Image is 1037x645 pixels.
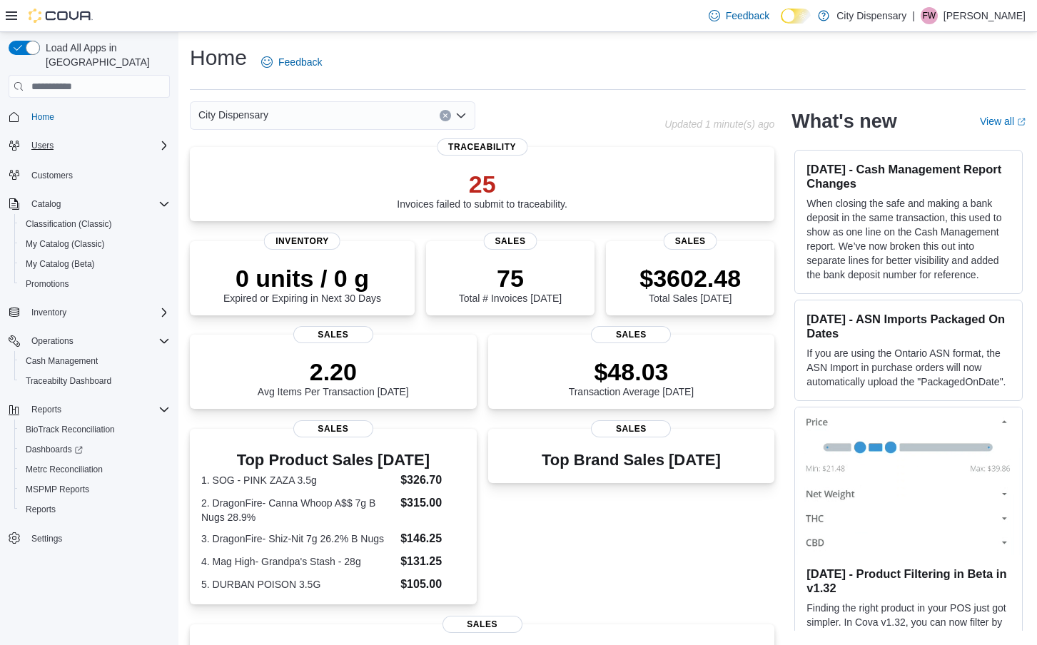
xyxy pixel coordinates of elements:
button: My Catalog (Classic) [14,234,176,254]
a: View allExternal link [980,116,1026,127]
p: | [912,7,915,24]
span: Cash Management [20,352,170,370]
div: Total # Invoices [DATE] [459,264,562,304]
span: Users [31,140,54,151]
span: Sales [591,326,671,343]
span: Reports [26,401,170,418]
span: Cash Management [26,355,98,367]
button: Reports [14,499,176,519]
span: Home [31,111,54,123]
h2: What's new [791,110,896,133]
button: Cash Management [14,351,176,371]
a: Feedback [703,1,775,30]
button: Reports [26,401,67,418]
button: MSPMP Reports [14,479,176,499]
span: My Catalog (Beta) [26,258,95,270]
div: Total Sales [DATE] [639,264,741,304]
span: Sales [293,420,373,437]
svg: External link [1017,118,1026,126]
span: My Catalog (Classic) [20,235,170,253]
span: Inventory [31,307,66,318]
img: Cova [29,9,93,23]
button: Users [26,137,59,154]
button: Promotions [14,274,176,294]
a: Classification (Classic) [20,215,118,233]
p: Updated 1 minute(s) ago [664,118,774,130]
a: MSPMP Reports [20,481,95,498]
p: City Dispensary [836,7,906,24]
button: Settings [3,528,176,549]
button: Classification (Classic) [14,214,176,234]
span: Traceabilty Dashboard [26,375,111,387]
div: Felicia Wright [921,7,938,24]
a: Customers [26,167,79,184]
span: Reports [31,404,61,415]
span: Feedback [726,9,769,23]
span: Sales [591,420,671,437]
dd: $146.25 [400,530,465,547]
span: Settings [31,533,62,544]
span: Sales [442,616,522,633]
button: Catalog [26,195,66,213]
span: Promotions [20,275,170,293]
span: Users [26,137,170,154]
h3: [DATE] - Product Filtering in Beta in v1.32 [806,567,1011,595]
span: Reports [20,501,170,518]
span: FW [923,7,936,24]
span: My Catalog (Classic) [26,238,105,250]
a: BioTrack Reconciliation [20,421,121,438]
dd: $315.00 [400,494,465,512]
span: Load All Apps in [GEOGRAPHIC_DATA] [40,41,170,69]
div: Transaction Average [DATE] [569,357,694,397]
dt: 5. DURBAN POISON 3.5G [201,577,395,591]
div: Invoices failed to submit to traceability. [397,170,567,210]
button: My Catalog (Beta) [14,254,176,274]
h3: Top Brand Sales [DATE] [542,452,721,469]
a: Metrc Reconciliation [20,461,108,478]
span: Traceabilty Dashboard [20,372,170,390]
span: Metrc Reconciliation [20,461,170,478]
button: Home [3,106,176,127]
span: BioTrack Reconciliation [26,424,115,435]
button: BioTrack Reconciliation [14,420,176,440]
a: Dashboards [20,441,88,458]
h3: [DATE] - ASN Imports Packaged On Dates [806,312,1011,340]
span: Classification (Classic) [20,215,170,233]
a: Settings [26,530,68,547]
dd: $326.70 [400,472,465,489]
button: Operations [26,332,79,350]
input: Dark Mode [781,9,811,24]
nav: Complex example [9,101,170,586]
h1: Home [190,44,247,72]
span: Reports [26,504,56,515]
span: BioTrack Reconciliation [20,421,170,438]
button: Metrc Reconciliation [14,459,176,479]
dt: 4. Mag High- Grandpa's Stash - 28g [201,554,395,569]
button: Catalog [3,194,176,214]
a: My Catalog (Classic) [20,235,111,253]
button: Inventory [26,304,72,321]
button: Open list of options [455,110,467,121]
span: Home [26,108,170,126]
p: [PERSON_NAME] [944,7,1026,24]
span: Inventory [26,304,170,321]
dt: 2. DragonFire- Canna Whoop A$$ 7g B Nugs 28.9% [201,496,395,524]
button: Clear input [440,110,451,121]
span: Sales [484,233,537,250]
span: Promotions [26,278,69,290]
span: City Dispensary [198,106,268,123]
dd: $105.00 [400,576,465,593]
span: MSPMP Reports [20,481,170,498]
p: 2.20 [258,357,409,386]
a: Traceabilty Dashboard [20,372,117,390]
span: Settings [26,529,170,547]
span: Sales [293,326,373,343]
span: Metrc Reconciliation [26,464,103,475]
a: Promotions [20,275,75,293]
div: Avg Items Per Transaction [DATE] [258,357,409,397]
div: Expired or Expiring in Next 30 Days [223,264,381,304]
span: Feedback [278,55,322,69]
span: MSPMP Reports [26,484,89,495]
span: Operations [26,332,170,350]
span: Sales [664,233,717,250]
